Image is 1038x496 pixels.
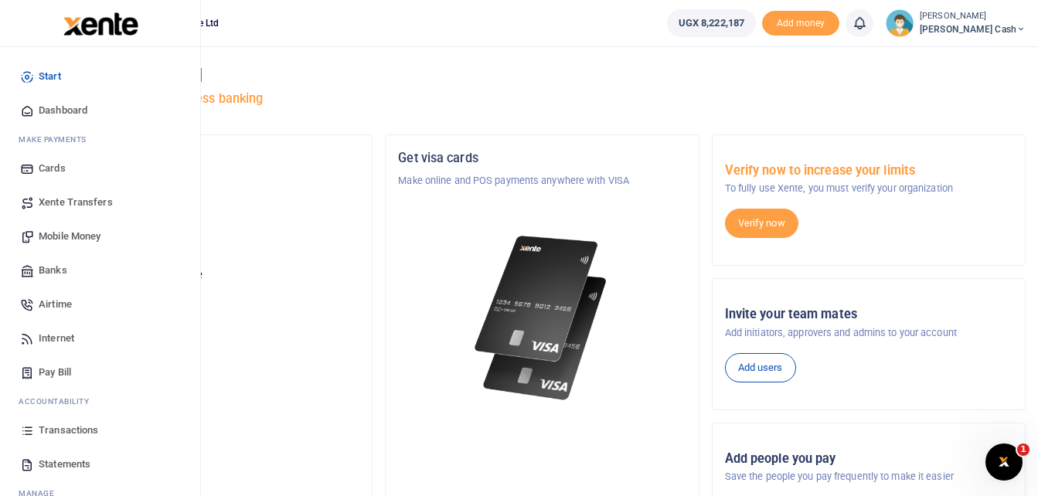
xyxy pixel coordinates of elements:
[762,11,839,36] span: Add money
[725,307,1012,322] h5: Invite your team mates
[12,253,188,287] a: Banks
[26,134,87,145] span: ake Payments
[12,185,188,219] a: Xente Transfers
[39,195,113,210] span: Xente Transfers
[920,22,1026,36] span: [PERSON_NAME] Cash
[39,457,90,472] span: Statements
[725,353,796,382] a: Add users
[12,287,188,321] a: Airtime
[72,151,359,166] h5: Organization
[62,17,138,29] a: logo-small logo-large logo-large
[725,469,1012,484] p: Save the people you pay frequently to make it easier
[725,209,798,238] a: Verify now
[12,355,188,389] a: Pay Bill
[12,413,188,447] a: Transactions
[920,10,1026,23] small: [PERSON_NAME]
[59,66,1026,83] h4: Hello [PERSON_NAME]
[1017,443,1029,456] span: 1
[661,9,762,37] li: Wallet ballance
[886,9,914,37] img: profile-user
[63,12,138,36] img: logo-large
[12,93,188,127] a: Dashboard
[762,11,839,36] li: Toup your wallet
[39,103,87,118] span: Dashboard
[39,423,98,438] span: Transactions
[12,447,188,481] a: Statements
[39,229,100,244] span: Mobile Money
[39,331,74,346] span: Internet
[12,127,188,151] li: M
[72,173,359,189] p: Namirembe Guest House Ltd
[72,210,359,226] h5: Account
[39,365,71,380] span: Pay Bill
[59,91,1026,107] h5: Welcome to better business banking
[725,163,1012,178] h5: Verify now to increase your limits
[72,287,359,302] h5: UGX 8,222,187
[470,226,614,410] img: xente-_physical_cards.png
[30,396,89,407] span: countability
[12,321,188,355] a: Internet
[12,59,188,93] a: Start
[725,325,1012,341] p: Add initiators, approvers and admins to your account
[398,173,686,189] p: Make online and POS payments anywhere with VISA
[886,9,1026,37] a: profile-user [PERSON_NAME] [PERSON_NAME] Cash
[39,69,61,84] span: Start
[12,151,188,185] a: Cards
[72,267,359,283] p: Your current account balance
[667,9,756,37] a: UGX 8,222,187
[679,15,744,31] span: UGX 8,222,187
[985,443,1023,481] iframe: Intercom live chat
[398,151,686,166] h5: Get visa cards
[39,263,67,278] span: Banks
[725,451,1012,467] h5: Add people you pay
[762,16,839,28] a: Add money
[725,181,1012,196] p: To fully use Xente, you must verify your organization
[39,297,72,312] span: Airtime
[12,219,188,253] a: Mobile Money
[39,161,66,176] span: Cards
[12,389,188,413] li: Ac
[72,233,359,249] p: [PERSON_NAME] Cash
